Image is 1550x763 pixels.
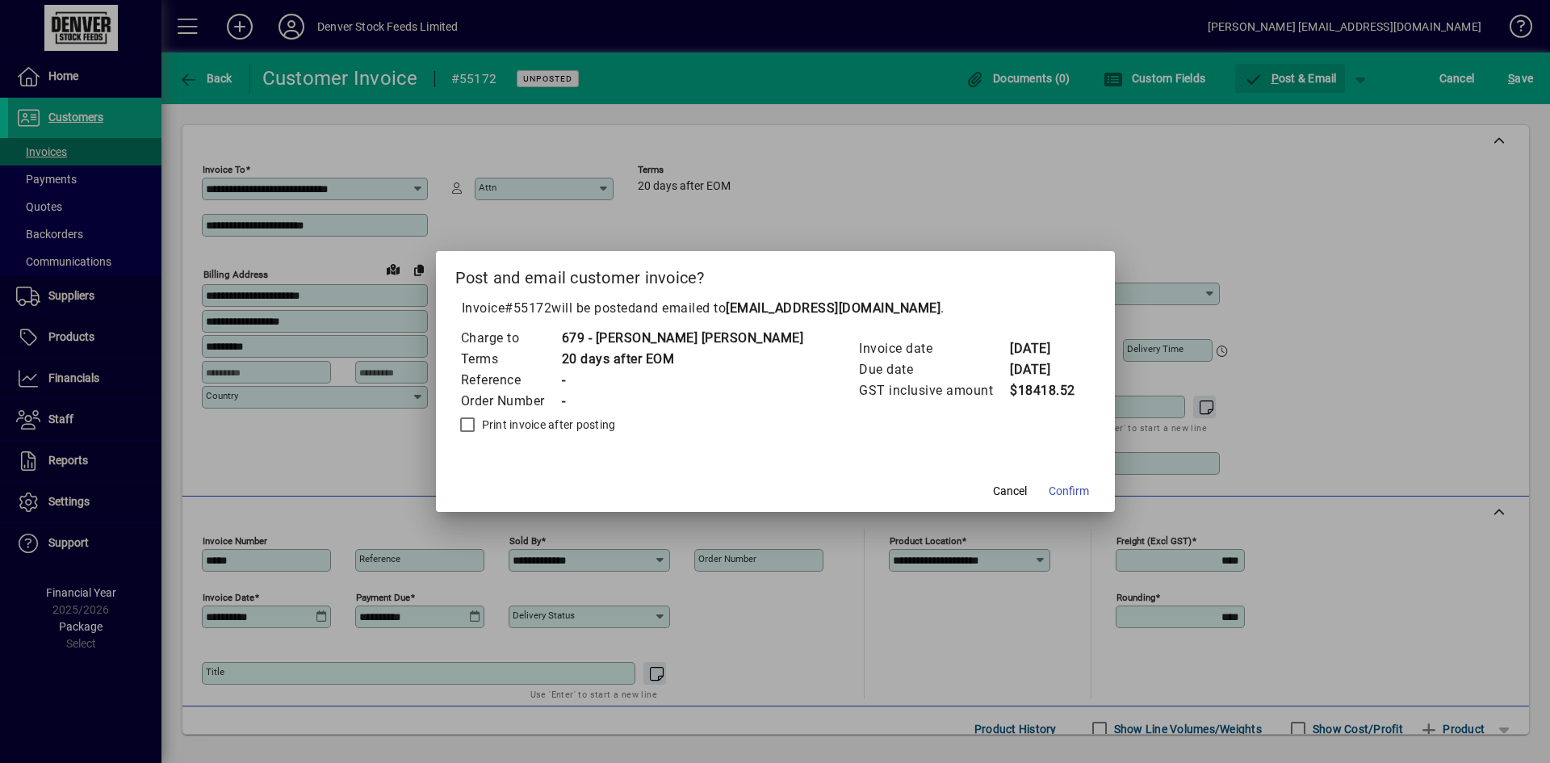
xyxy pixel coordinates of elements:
label: Print invoice after posting [479,417,616,433]
td: 20 days after EOM [561,349,804,370]
td: - [561,391,804,412]
span: and emailed to [635,300,940,316]
td: Terms [460,349,561,370]
td: GST inclusive amount [858,380,1009,401]
td: Due date [858,359,1009,380]
b: [EMAIL_ADDRESS][DOMAIN_NAME] [726,300,940,316]
span: #55172 [505,300,551,316]
td: - [561,370,804,391]
span: Cancel [993,483,1027,500]
h2: Post and email customer invoice? [436,251,1115,298]
button: Cancel [984,476,1036,505]
td: Charge to [460,328,561,349]
td: [DATE] [1009,338,1075,359]
button: Confirm [1042,476,1095,505]
td: [DATE] [1009,359,1075,380]
td: $18418.52 [1009,380,1075,401]
span: Confirm [1049,483,1089,500]
td: Order Number [460,391,561,412]
p: Invoice will be posted . [455,299,1095,318]
td: Reference [460,370,561,391]
td: Invoice date [858,338,1009,359]
td: 679 - [PERSON_NAME] [PERSON_NAME] [561,328,804,349]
